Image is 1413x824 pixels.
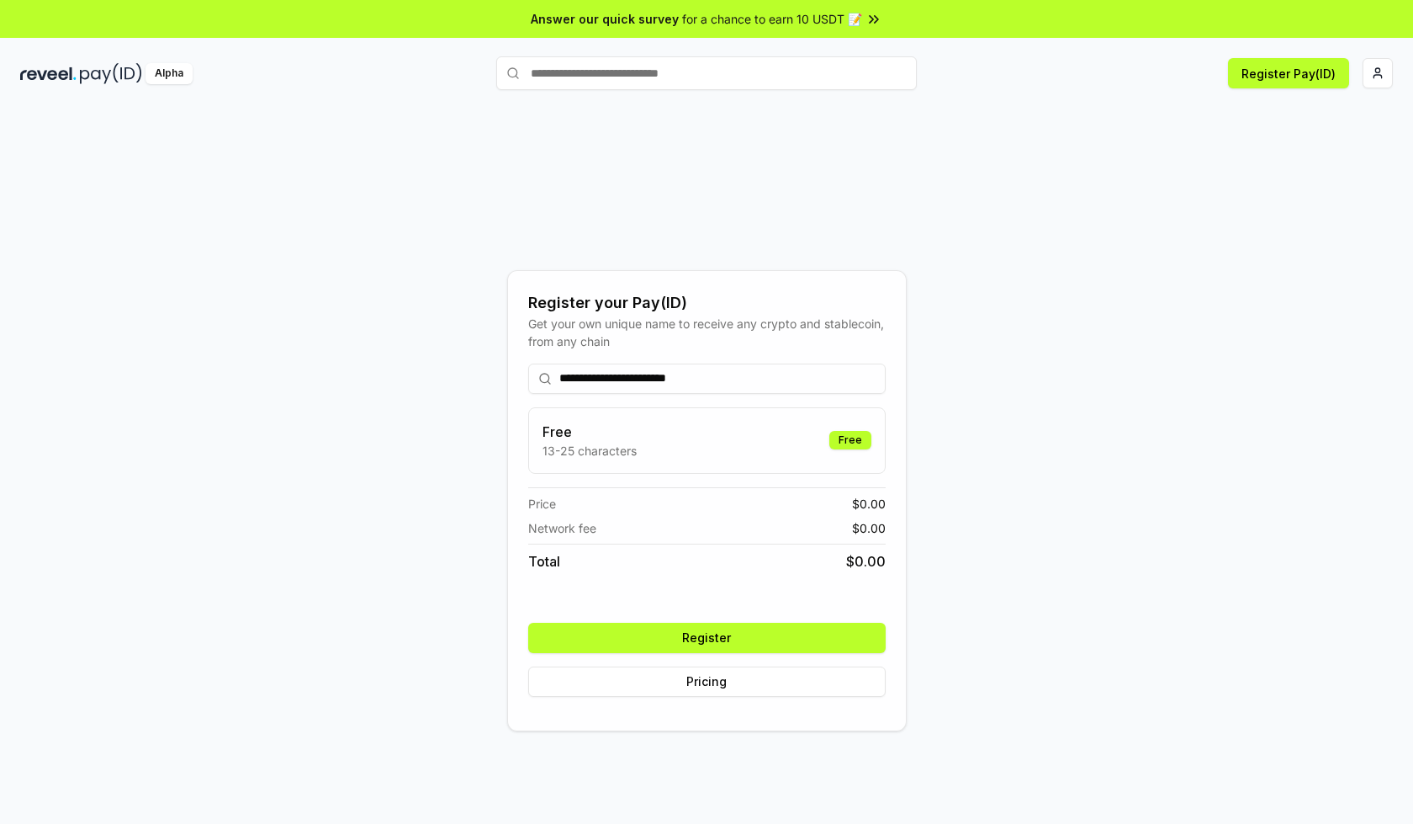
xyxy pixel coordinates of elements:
span: for a chance to earn 10 USDT 📝 [682,10,862,28]
button: Register Pay(ID) [1228,58,1349,88]
div: Register your Pay(ID) [528,291,886,315]
span: Answer our quick survey [531,10,679,28]
button: Register [528,623,886,653]
img: pay_id [80,63,142,84]
img: reveel_dark [20,63,77,84]
div: Free [829,431,871,449]
span: Network fee [528,519,596,537]
span: $ 0.00 [852,519,886,537]
span: Price [528,495,556,513]
h3: Free [542,422,637,442]
div: Get your own unique name to receive any crypto and stablecoin, from any chain [528,315,886,350]
span: $ 0.00 [852,495,886,513]
span: Total [528,551,560,571]
p: 13-25 characters [542,442,637,460]
span: $ 0.00 [846,551,886,571]
div: Alpha [146,63,193,84]
button: Pricing [528,667,886,697]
